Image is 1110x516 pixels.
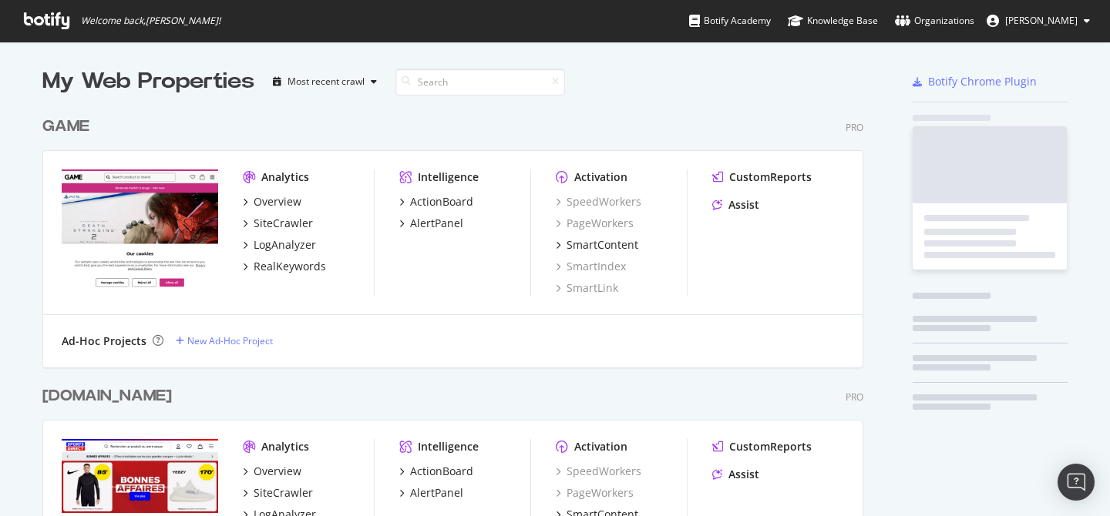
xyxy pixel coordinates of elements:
div: SmartContent [567,237,638,253]
div: Analytics [261,439,309,454]
a: SpeedWorkers [556,194,641,209]
a: PageWorkers [556,216,634,231]
a: New Ad-Hoc Project [176,334,273,347]
div: AlertPanel [410,485,463,501]
a: ActionBoard [399,464,473,479]
a: CustomReports [712,169,812,185]
div: CustomReports [729,169,812,185]
div: Assist [728,467,759,482]
div: Overview [254,464,301,479]
div: SiteCrawler [254,216,313,231]
input: Search [395,69,565,95]
a: SmartIndex [556,259,626,274]
div: Overview [254,194,301,209]
a: Assist [712,197,759,213]
div: Ad-Hoc Projects [62,333,146,349]
div: New Ad-Hoc Project [187,334,273,347]
div: Assist [728,197,759,213]
div: Botify Academy [689,13,771,28]
a: Assist [712,467,759,482]
div: AlertPanel [410,216,463,231]
div: Analytics [261,169,309,185]
a: [DOMAIN_NAME] [42,385,178,407]
a: RealKeywords [243,259,326,274]
a: SiteCrawler [243,485,313,501]
a: Overview [243,464,301,479]
a: GAME [42,116,96,138]
a: SmartLink [556,280,618,296]
div: LogAnalyzer [254,237,316,253]
a: PageWorkers [556,485,634,501]
div: Knowledge Base [788,13,878,28]
div: Activation [574,169,627,185]
div: Pro [846,390,863,404]
a: Botify Chrome Plugin [913,74,1037,89]
div: RealKeywords [254,259,326,274]
span: Amelie Thomas [1005,14,1078,27]
img: game.co.uk [62,169,218,294]
div: Intelligence [418,439,479,454]
a: CustomReports [712,439,812,454]
a: AlertPanel [399,216,463,231]
div: Activation [574,439,627,454]
div: Pro [846,121,863,134]
div: ActionBoard [410,194,473,209]
div: Open Intercom Messenger [1058,464,1095,501]
a: Overview [243,194,301,209]
div: Botify Chrome Plugin [928,74,1037,89]
a: AlertPanel [399,485,463,501]
div: CustomReports [729,439,812,454]
div: Most recent crawl [288,77,365,86]
div: My Web Properties [42,66,254,97]
a: SmartContent [556,237,638,253]
button: [PERSON_NAME] [974,8,1102,33]
a: ActionBoard [399,194,473,209]
div: ActionBoard [410,464,473,479]
div: SiteCrawler [254,485,313,501]
div: GAME [42,116,89,138]
div: Intelligence [418,169,479,185]
a: SiteCrawler [243,216,313,231]
span: Welcome back, [PERSON_NAME] ! [81,15,220,27]
a: SpeedWorkers [556,464,641,479]
div: [DOMAIN_NAME] [42,385,172,407]
button: Most recent crawl [267,69,383,94]
div: Organizations [895,13,974,28]
a: LogAnalyzer [243,237,316,253]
